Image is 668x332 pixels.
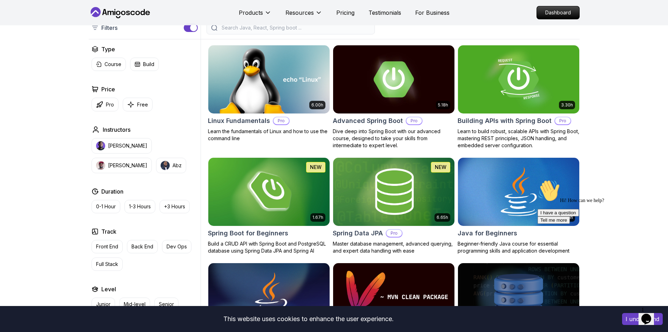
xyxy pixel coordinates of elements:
h2: Linux Fundamentals [208,116,270,126]
img: instructor img [96,141,105,150]
p: Filters [101,24,117,32]
p: Resources [285,8,314,17]
button: Course [92,58,126,71]
h2: Level [101,285,116,293]
h2: Price [101,85,115,93]
img: Spring Boot for Beginners card [208,158,330,226]
button: Front End [92,240,123,253]
button: Build [130,58,159,71]
iframe: chat widget [639,304,661,325]
a: Linux Fundamentals card6.00hLinux FundamentalsProLearn the fundamentals of Linux and how to use t... [208,45,330,142]
img: instructor img [161,161,170,170]
p: Learn to build robust, scalable APIs with Spring Boot, mastering REST principles, JSON handling, ... [458,128,580,149]
p: 3.30h [561,102,573,108]
a: For Business [415,8,450,17]
img: instructor img [96,161,105,170]
a: Advanced Spring Boot card5.18hAdvanced Spring BootProDive deep into Spring Boot with our advanced... [333,45,455,149]
h2: Instructors [103,125,130,134]
p: [PERSON_NAME] [108,162,147,169]
button: Back End [127,240,158,253]
button: Senior [154,298,178,311]
h2: Type [101,45,115,53]
p: Learn the fundamentals of Linux and how to use the command line [208,128,330,142]
div: 👋Hi! How can we help?I have a questionTell me more [3,3,129,47]
button: Free [123,98,153,111]
p: 1-3 Hours [129,203,151,210]
p: 1.67h [312,215,323,220]
button: Accept cookies [622,313,663,325]
button: I have a question [3,32,44,40]
p: Products [239,8,263,17]
button: instructor imgAbz [156,158,186,173]
button: instructor img[PERSON_NAME] [92,138,152,154]
img: Advanced Databases card [458,263,579,331]
h2: Spring Data JPA [333,228,383,238]
p: Course [104,61,121,68]
div: This website uses cookies to enhance the user experience. [5,311,612,327]
h2: Java for Beginners [458,228,517,238]
p: Back End [131,243,153,250]
button: Junior [92,298,115,311]
p: Pro [386,230,402,237]
p: 6.00h [311,102,323,108]
a: Pricing [336,8,355,17]
p: Pro [555,117,571,124]
p: Master database management, advanced querying, and expert data handling with ease [333,240,455,254]
p: Senior [159,301,174,308]
p: NEW [435,164,446,171]
img: Linux Fundamentals card [208,45,330,113]
p: Pro [106,101,114,108]
p: +3 Hours [164,203,185,210]
p: Pro [406,117,422,124]
p: Junior [96,301,110,308]
a: Building APIs with Spring Boot card3.30hBuilding APIs with Spring BootProLearn to build robust, s... [458,45,580,149]
p: Front End [96,243,118,250]
p: Beginner-friendly Java course for essential programming skills and application development [458,240,580,254]
p: 5.18h [438,102,448,108]
button: Tell me more [3,40,35,47]
button: instructor img[PERSON_NAME] [92,158,152,173]
a: Spring Data JPA card6.65hNEWSpring Data JPAProMaster database management, advanced querying, and ... [333,157,455,254]
img: Spring Data JPA card [333,158,454,226]
p: Mid-level [124,301,146,308]
p: Abz [173,162,182,169]
img: Java for Beginners card [458,158,579,226]
a: Testimonials [369,8,401,17]
button: 1-3 Hours [124,200,155,213]
h2: Building APIs with Spring Boot [458,116,552,126]
p: 0-1 Hour [96,203,116,210]
button: Dev Ops [162,240,191,253]
p: 6.65h [437,215,448,220]
p: Build [143,61,154,68]
h2: Advanced Spring Boot [333,116,403,126]
p: Dive deep into Spring Boot with our advanced course, designed to take your skills from intermedia... [333,128,455,149]
button: Products [239,8,271,22]
button: Pro [92,98,119,111]
p: [PERSON_NAME] [108,142,147,149]
a: Spring Boot for Beginners card1.67hNEWSpring Boot for BeginnersBuild a CRUD API with Spring Boot ... [208,157,330,254]
button: Resources [285,8,322,22]
h2: Track [101,227,116,236]
img: Maven Essentials card [333,263,454,331]
h2: Duration [101,187,123,196]
button: 0-1 Hour [92,200,120,213]
p: Build a CRUD API with Spring Boot and PostgreSQL database using Spring Data JPA and Spring AI [208,240,330,254]
p: Pro [274,117,289,124]
button: +3 Hours [160,200,190,213]
img: Java for Developers card [208,263,330,331]
input: Search Java, React, Spring boot ... [220,24,370,31]
a: Dashboard [537,6,580,19]
a: Java for Beginners card2.41hJava for BeginnersBeginner-friendly Java course for essential program... [458,157,580,254]
h2: Spring Boot for Beginners [208,228,288,238]
p: NEW [310,164,322,171]
span: Hi! How can we help? [3,21,69,26]
img: Advanced Spring Boot card [333,45,454,113]
p: Dev Ops [167,243,187,250]
p: Full Stack [96,261,118,268]
p: Free [137,101,148,108]
button: Mid-level [119,298,150,311]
